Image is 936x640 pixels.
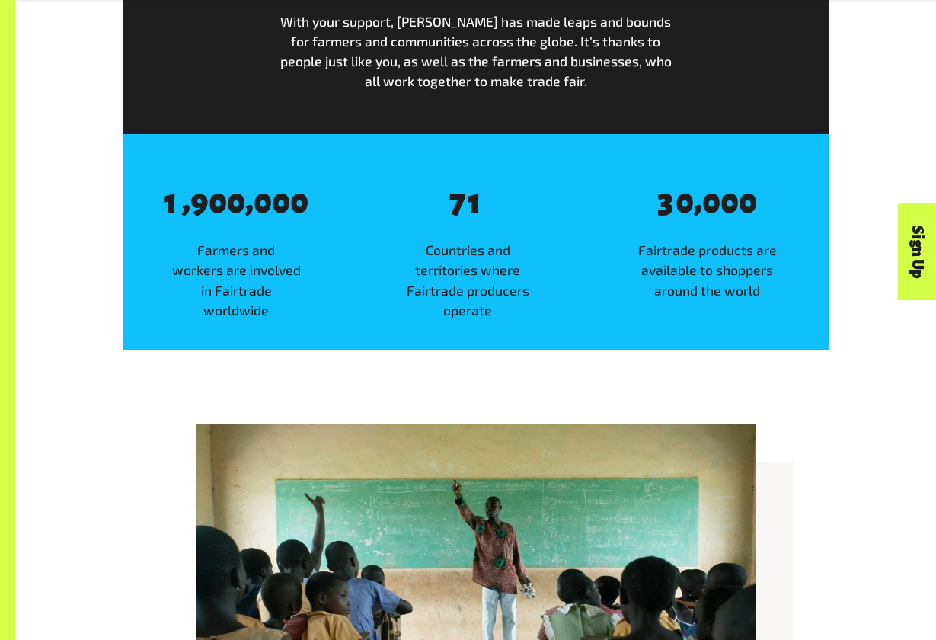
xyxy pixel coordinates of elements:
[254,184,272,219] span: 0
[209,184,227,219] span: 0
[676,184,694,219] span: 0
[468,184,486,219] span: 1
[449,184,468,219] span: 7
[190,184,209,219] span: 9
[720,184,739,219] span: 0
[290,184,308,219] span: 0
[123,240,350,320] span: Farmers and workers are involved in Fairtrade worldwide
[694,182,702,218] span: ,
[702,184,720,219] span: 0
[164,184,182,219] span: 1
[280,13,672,90] span: With your support, [PERSON_NAME] has made leaps and bounds for farmers and communities across the...
[657,184,676,219] span: 3
[586,240,828,300] span: Fairtrade products are available to shoppers around the world
[739,184,757,219] span: 0
[350,240,586,320] span: Countries and territories where Fairtrade producers operate
[182,182,190,218] span: ,
[227,184,245,219] span: 0
[245,182,254,218] span: ,
[272,184,290,219] span: 0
